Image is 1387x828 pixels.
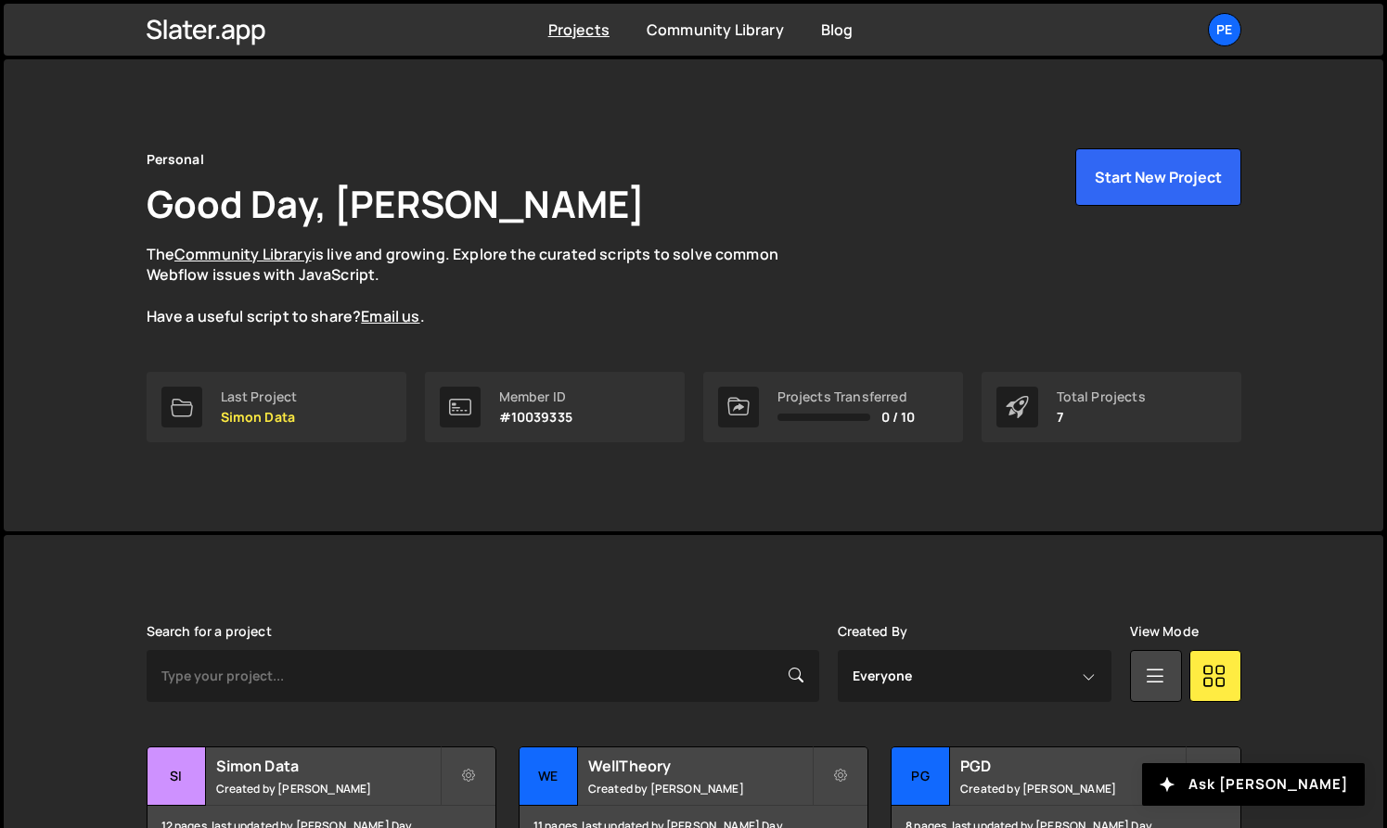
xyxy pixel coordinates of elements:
span: 0 / 10 [881,410,916,425]
div: We [520,747,578,806]
input: Type your project... [147,650,819,702]
div: Last Project [221,389,298,404]
p: #10039335 [499,410,572,425]
small: Created by [PERSON_NAME] [960,781,1184,796]
a: Blog [821,19,854,40]
a: Pe [1208,13,1241,46]
label: Created By [838,624,908,639]
div: Personal [147,148,204,171]
div: Si [148,747,206,806]
small: Created by [PERSON_NAME] [588,781,812,796]
h2: Simon Data [216,756,440,776]
label: View Mode [1130,624,1199,639]
h1: Good Day, [PERSON_NAME] [147,178,646,229]
a: Community Library [174,244,312,264]
small: Created by [PERSON_NAME] [216,781,440,796]
div: Total Projects [1057,389,1146,404]
p: The is live and growing. Explore the curated scripts to solve common Webflow issues with JavaScri... [147,244,815,327]
p: 7 [1057,410,1146,425]
div: Member ID [499,389,572,404]
button: Start New Project [1075,148,1241,206]
p: Simon Data [221,410,298,425]
h2: PGD [960,756,1184,776]
a: Community Library [647,19,784,40]
div: Projects Transferred [777,389,916,404]
a: Email us [361,306,419,326]
a: Projects [548,19,610,40]
h2: WellTheory [588,756,812,776]
button: Ask [PERSON_NAME] [1142,763,1365,806]
label: Search for a project [147,624,272,639]
div: PG [892,747,950,806]
a: Last Project Simon Data [147,372,406,442]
